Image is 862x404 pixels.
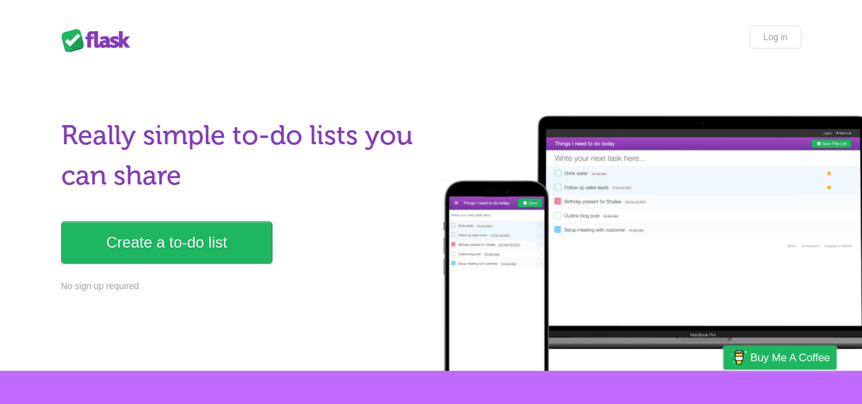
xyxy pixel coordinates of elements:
a: Create a to-do list [61,221,272,264]
span: Buy me a coffee [750,347,830,369]
div: Flask Lists [61,29,138,52]
h1: Really simple to-do lists you can share [61,116,424,196]
img: Buy me a coffee [730,347,747,368]
a: Buy me a coffee [724,346,836,370]
p: No sign up required [61,280,424,293]
a: Log in [750,26,801,49]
